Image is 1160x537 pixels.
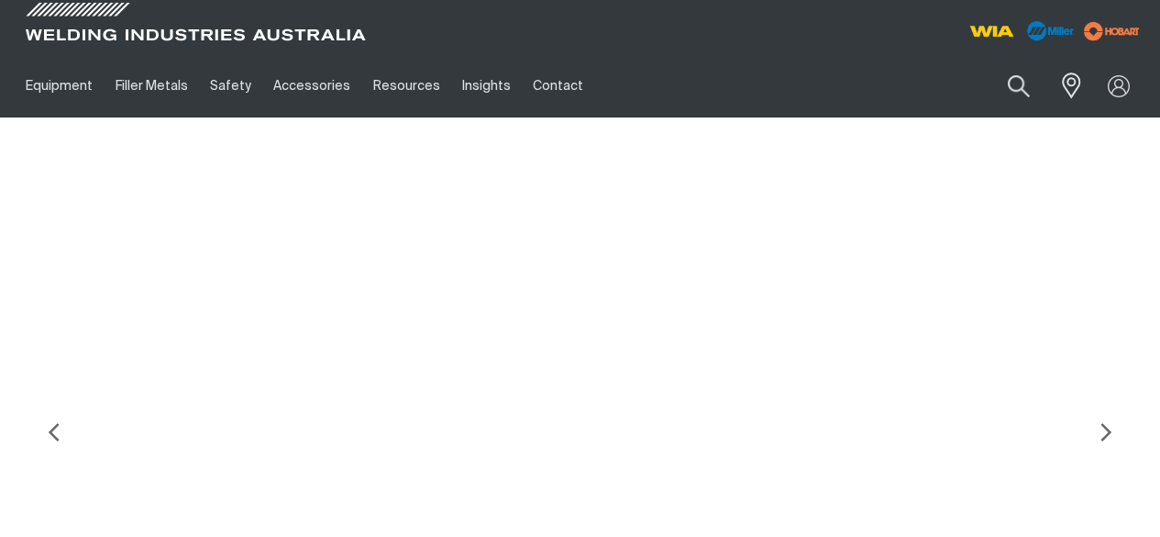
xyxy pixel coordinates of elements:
[965,64,1050,107] input: Product name or item number...
[362,54,451,117] a: Resources
[15,54,104,117] a: Equipment
[451,54,522,117] a: Insights
[36,414,72,451] img: PrevArrow
[104,54,198,117] a: Filler Metals
[1088,414,1124,451] img: NextArrow
[988,64,1050,107] button: Search products
[262,54,361,117] a: Accessories
[1078,17,1145,45] img: miller
[199,54,262,117] a: Safety
[522,54,594,117] a: Contact
[185,352,552,470] div: THE NEW BOBCAT 265X™ WITH [PERSON_NAME] HAS ARRIVED!
[15,54,863,117] nav: Main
